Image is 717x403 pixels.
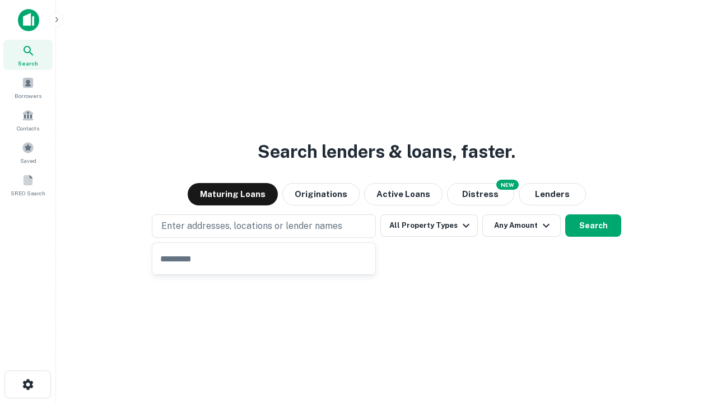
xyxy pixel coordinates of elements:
span: Contacts [17,124,39,133]
span: SREO Search [11,189,45,198]
a: Borrowers [3,72,53,102]
a: Saved [3,137,53,167]
a: Search [3,40,53,70]
span: Saved [20,156,36,165]
button: Any Amount [482,214,561,237]
a: Contacts [3,105,53,135]
button: Originations [282,183,360,205]
p: Enter addresses, locations or lender names [161,219,342,233]
span: Borrowers [15,91,41,100]
div: NEW [496,180,519,190]
span: Search [18,59,38,68]
button: Enter addresses, locations or lender names [152,214,376,238]
button: Maturing Loans [188,183,278,205]
iframe: Chat Widget [661,313,717,367]
button: Search distressed loans with lien and other non-mortgage details. [447,183,514,205]
a: SREO Search [3,170,53,200]
img: capitalize-icon.png [18,9,39,31]
button: All Property Types [380,214,478,237]
h3: Search lenders & loans, faster. [258,138,515,165]
button: Search [565,214,621,237]
button: Lenders [519,183,586,205]
button: Active Loans [364,183,443,205]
